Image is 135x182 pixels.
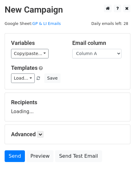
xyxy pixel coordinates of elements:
a: Templates [11,65,38,71]
a: GP & LI Emails [32,21,61,26]
a: Copy/paste... [11,49,49,58]
a: Preview [26,150,54,162]
small: Google Sheet: [5,21,61,26]
a: Send Test Email [55,150,102,162]
h5: Email column [72,40,124,46]
h5: Advanced [11,131,124,138]
h5: Recipients [11,99,124,106]
a: Daily emails left: 28 [89,21,130,26]
div: Loading... [11,99,124,115]
h2: New Campaign [5,5,130,15]
a: Send [5,150,25,162]
a: Load... [11,73,35,83]
span: Daily emails left: 28 [89,20,130,27]
h5: Variables [11,40,63,46]
button: Save [44,73,60,83]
